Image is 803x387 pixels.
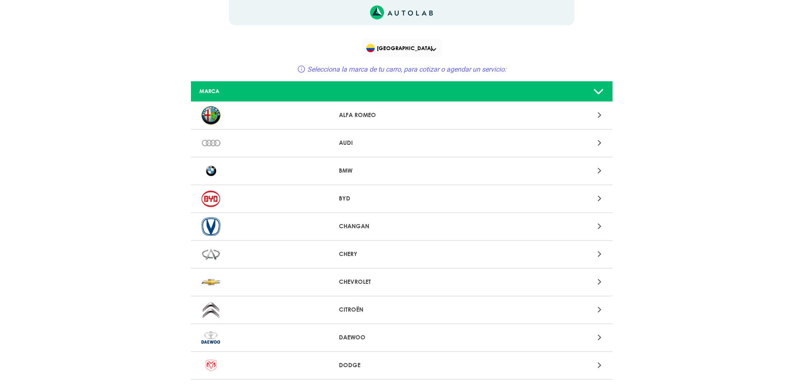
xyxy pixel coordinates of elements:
img: DAEWOO [201,328,220,347]
p: CITROËN [339,305,464,314]
p: ALFA ROMEO [339,111,464,120]
img: Flag of COLOMBIA [366,44,375,52]
p: CHEVROLET [339,278,464,286]
p: BYD [339,194,464,203]
p: DAEWOO [339,333,464,342]
img: BYD [201,189,220,208]
img: ALFA ROMEO [201,106,220,125]
span: [GEOGRAPHIC_DATA] [366,42,438,54]
span: Selecciona la marca de tu carro, para cotizar o agendar un servicio: [307,65,506,73]
a: Link al sitio de autolab [370,8,433,16]
img: CHERY [201,245,220,264]
img: BMW [201,162,220,180]
img: CITROËN [201,301,220,319]
img: CHANGAN [201,217,220,236]
p: DODGE [339,361,464,370]
img: DODGE [201,356,220,375]
div: MARCA [193,87,332,95]
a: MARCA [191,81,612,102]
img: CHEVROLET [201,273,220,291]
p: CHERY [339,250,464,259]
p: CHANGAN [339,222,464,231]
p: BMW [339,166,464,175]
img: AUDI [201,134,220,152]
div: Flag of COLOMBIA[GEOGRAPHIC_DATA] [361,39,442,57]
p: AUDI [339,139,464,147]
